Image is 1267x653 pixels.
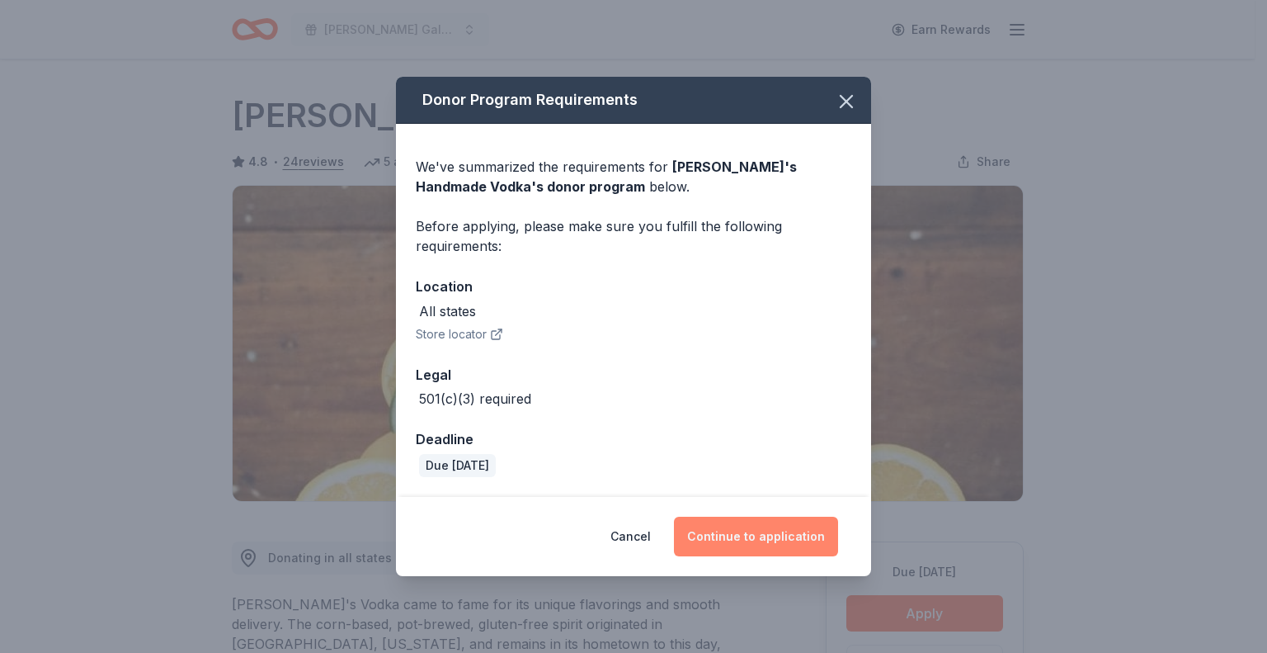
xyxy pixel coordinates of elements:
[674,517,838,556] button: Continue to application
[416,324,503,344] button: Store locator
[416,216,851,256] div: Before applying, please make sure you fulfill the following requirements:
[416,428,851,450] div: Deadline
[419,454,496,477] div: Due [DATE]
[419,389,531,409] div: 501(c)(3) required
[396,77,871,124] div: Donor Program Requirements
[416,157,851,196] div: We've summarized the requirements for below.
[416,276,851,297] div: Location
[419,301,476,321] div: All states
[610,517,651,556] button: Cancel
[416,364,851,386] div: Legal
